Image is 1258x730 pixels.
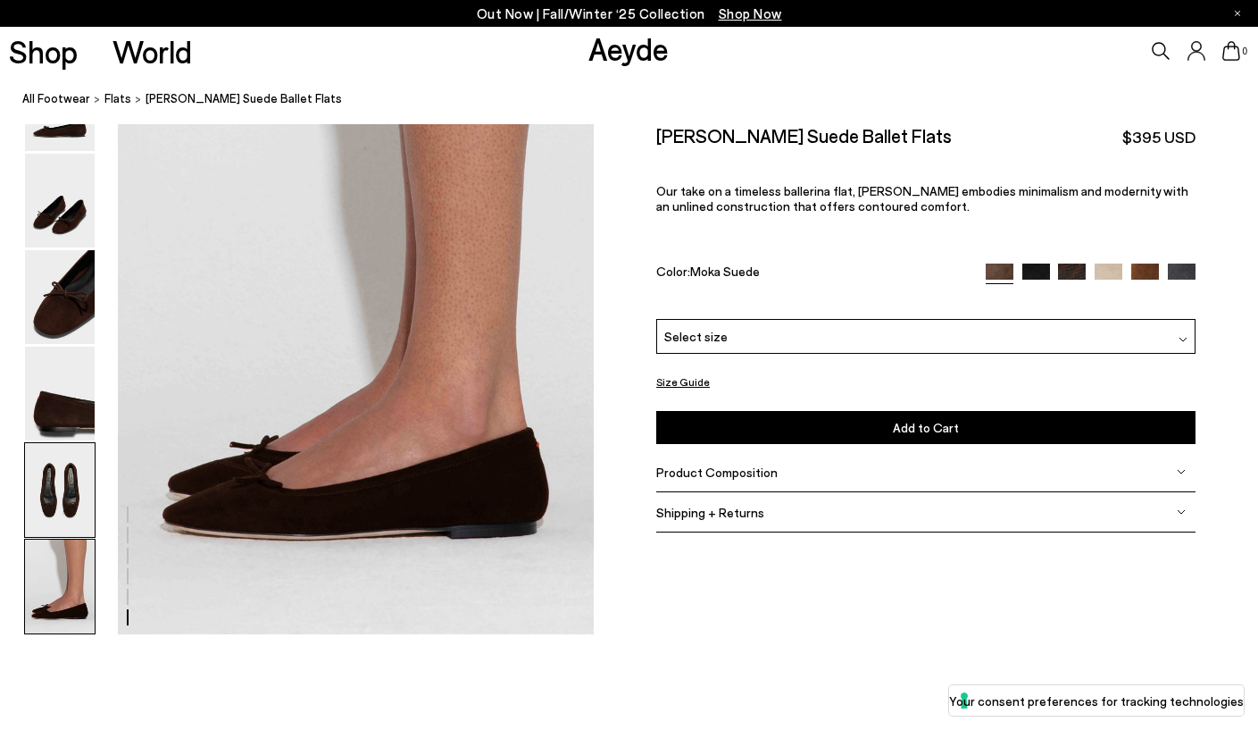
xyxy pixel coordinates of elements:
span: flats [104,91,131,105]
img: svg%3E [1177,508,1186,516]
span: 0 [1240,46,1249,56]
span: Select size [664,327,728,346]
img: Delfina Suede Ballet Flats - Image 4 [25,347,95,441]
button: Your consent preferences for tracking technologies [949,685,1244,716]
div: Color: [656,264,968,284]
button: Size Guide [656,371,710,393]
span: Shipping + Returns [656,505,764,520]
a: 0 [1222,41,1240,61]
img: Delfina Suede Ballet Flats - Image 2 [25,154,95,248]
h2: [PERSON_NAME] Suede Ballet Flats [656,124,952,147]
button: Add to Cart [656,411,1196,444]
span: [PERSON_NAME] Suede Ballet Flats [146,89,342,108]
span: Add to Cart [893,420,959,435]
img: svg%3E [1179,335,1187,344]
a: World [112,36,192,67]
span: Moka Suede [690,264,760,279]
a: flats [104,89,131,108]
span: Navigate to /collections/new-in [719,5,782,21]
a: All Footwear [22,89,90,108]
a: Shop [9,36,78,67]
a: Aeyde [588,29,669,67]
img: Delfina Suede Ballet Flats - Image 3 [25,250,95,344]
img: Delfina Suede Ballet Flats - Image 5 [25,443,95,537]
label: Your consent preferences for tracking technologies [949,692,1244,710]
nav: breadcrumb [22,75,1258,124]
span: Our take on a timeless ballerina flat, [PERSON_NAME] embodies minimalism and modernity with an un... [656,183,1188,214]
p: Out Now | Fall/Winter ‘25 Collection [477,3,782,25]
img: Delfina Suede Ballet Flats - Image 6 [25,540,95,634]
span: Product Composition [656,465,778,480]
img: svg%3E [1177,467,1186,476]
span: $395 USD [1122,126,1196,148]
